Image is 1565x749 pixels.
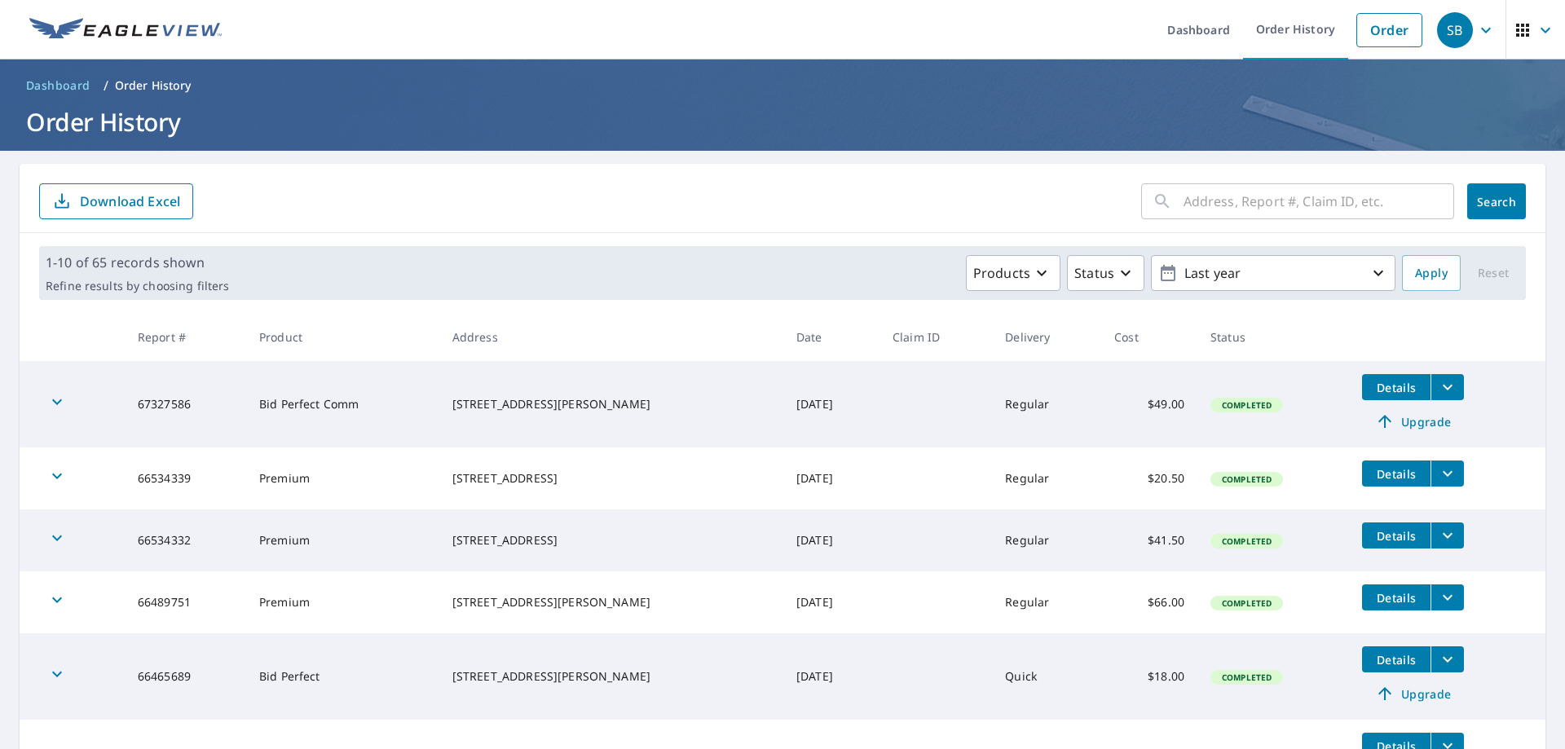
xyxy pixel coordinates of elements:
[1101,571,1197,633] td: $66.00
[20,73,97,99] a: Dashboard
[783,447,879,509] td: [DATE]
[115,77,192,94] p: Order History
[973,263,1030,283] p: Products
[1437,12,1473,48] div: SB
[26,77,90,94] span: Dashboard
[783,509,879,571] td: [DATE]
[1074,263,1114,283] p: Status
[992,313,1101,361] th: Delivery
[46,279,229,293] p: Refine results by choosing filters
[20,105,1545,139] h1: Order History
[1362,584,1431,610] button: detailsBtn-66489751
[246,361,439,447] td: Bid Perfect Comm
[992,361,1101,447] td: Regular
[1212,399,1281,411] span: Completed
[1431,522,1464,549] button: filesDropdownBtn-66534332
[1372,412,1454,431] span: Upgrade
[966,255,1060,291] button: Products
[879,313,992,361] th: Claim ID
[783,633,879,720] td: [DATE]
[46,253,229,272] p: 1-10 of 65 records shown
[1431,646,1464,672] button: filesDropdownBtn-66465689
[246,571,439,633] td: Premium
[80,192,180,210] p: Download Excel
[452,470,770,487] div: [STREET_ADDRESS]
[1402,255,1461,291] button: Apply
[246,313,439,361] th: Product
[1415,263,1448,284] span: Apply
[1480,194,1513,209] span: Search
[1067,255,1144,291] button: Status
[20,73,1545,99] nav: breadcrumb
[1372,652,1421,667] span: Details
[1362,646,1431,672] button: detailsBtn-66465689
[992,447,1101,509] td: Regular
[783,361,879,447] td: [DATE]
[125,633,246,720] td: 66465689
[783,571,879,633] td: [DATE]
[246,447,439,509] td: Premium
[125,571,246,633] td: 66489751
[1184,178,1454,224] input: Address, Report #, Claim ID, etc.
[39,183,193,219] button: Download Excel
[1431,374,1464,400] button: filesDropdownBtn-67327586
[1178,259,1369,288] p: Last year
[1212,672,1281,683] span: Completed
[992,509,1101,571] td: Regular
[1101,313,1197,361] th: Cost
[1431,584,1464,610] button: filesDropdownBtn-66489751
[125,361,246,447] td: 67327586
[1362,408,1464,434] a: Upgrade
[29,18,222,42] img: EV Logo
[1362,374,1431,400] button: detailsBtn-67327586
[452,396,770,412] div: [STREET_ADDRESS][PERSON_NAME]
[125,509,246,571] td: 66534332
[1212,535,1281,547] span: Completed
[439,313,783,361] th: Address
[1372,684,1454,703] span: Upgrade
[783,313,879,361] th: Date
[246,509,439,571] td: Premium
[1151,255,1395,291] button: Last year
[1212,474,1281,485] span: Completed
[1362,681,1464,707] a: Upgrade
[1101,361,1197,447] td: $49.00
[1101,509,1197,571] td: $41.50
[125,447,246,509] td: 66534339
[1212,597,1281,609] span: Completed
[125,313,246,361] th: Report #
[1197,313,1349,361] th: Status
[1467,183,1526,219] button: Search
[992,633,1101,720] td: Quick
[104,76,108,95] li: /
[1372,590,1421,606] span: Details
[1356,13,1422,47] a: Order
[452,532,770,549] div: [STREET_ADDRESS]
[992,571,1101,633] td: Regular
[1372,528,1421,544] span: Details
[1362,522,1431,549] button: detailsBtn-66534332
[246,633,439,720] td: Bid Perfect
[452,668,770,685] div: [STREET_ADDRESS][PERSON_NAME]
[1372,466,1421,482] span: Details
[1431,460,1464,487] button: filesDropdownBtn-66534339
[452,594,770,610] div: [STREET_ADDRESS][PERSON_NAME]
[1101,447,1197,509] td: $20.50
[1362,460,1431,487] button: detailsBtn-66534339
[1101,633,1197,720] td: $18.00
[1372,380,1421,395] span: Details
